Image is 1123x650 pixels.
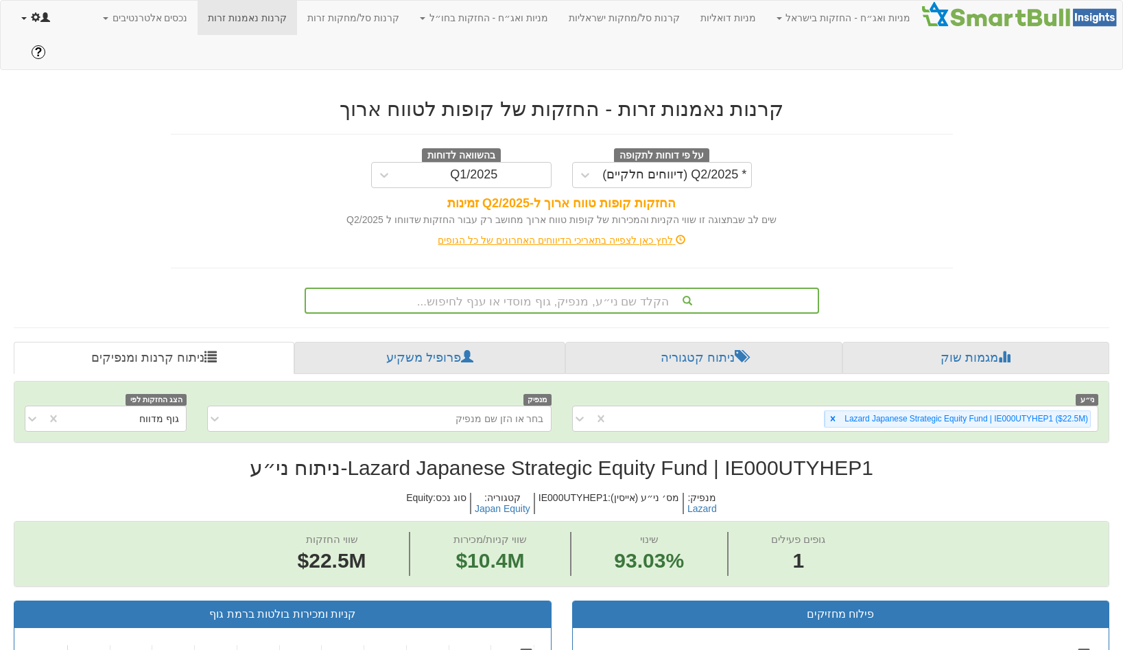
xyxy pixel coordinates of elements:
a: ניתוח קרנות ומנפיקים [14,342,294,375]
span: $22.5M [298,549,366,572]
a: מגמות שוק [842,342,1109,375]
span: ? [35,45,43,59]
a: מניות ואג״ח - החזקות בישראל [766,1,921,35]
h5: מס׳ ני״ע (אייסין) : IE000UTYHEP1 [534,493,683,514]
span: שווי קניות/מכירות [453,533,527,545]
a: פרופיל משקיע [294,342,565,375]
span: על פי דוחות לתקופה [614,148,709,163]
div: שים לב שבתצוגה זו שווי הקניות והמכירות של קופות טווח ארוך מחושב רק עבור החזקות שדווחו ל Q2/2025 [171,213,953,227]
span: גופים פעילים [771,533,825,545]
a: קרנות סל/מחקות זרות [297,1,410,35]
div: Q1/2025 [450,168,497,182]
h5: סוג נכס : Equity [403,493,470,514]
span: מנפיק [523,394,552,406]
h3: פילוח מחזיקים [583,608,1099,620]
h5: מנפיק : [683,493,720,514]
span: בהשוואה לדוחות [422,148,501,163]
h2: קרנות נאמנות זרות - החזקות של קופות לטווח ארוך [171,97,953,120]
div: הקלד שם ני״ע, מנפיק, גוף מוסדי או ענף לחיפוש... [306,289,818,312]
button: Japan Equity [475,504,530,514]
span: הצג החזקות לפי [126,394,186,406]
h2: Lazard Japanese Strategic Equity Fund | IE000UTYHEP1 - ניתוח ני״ע [14,456,1109,479]
a: מניות ואג״ח - החזקות בחו״ל [410,1,558,35]
span: שווי החזקות [306,533,358,545]
button: Lazard [687,504,717,514]
h3: קניות ומכירות בולטות ברמת גוף [25,608,541,620]
a: ? [21,35,56,69]
a: קרנות נאמנות זרות [198,1,297,35]
a: קרנות סל/מחקות ישראליות [558,1,690,35]
span: 93.03% [614,546,684,576]
span: שינוי [640,533,659,545]
h5: קטגוריה : [470,493,534,514]
div: בחר או הזן שם מנפיק [456,412,544,426]
span: ני״ע [1076,394,1098,406]
div: גוף מדווח [139,412,179,426]
div: Lazard Japanese Strategic Equity Fund | IE000UTYHEP1 ‎($22.5M‎)‎ [840,411,1090,427]
span: 1 [771,546,825,576]
a: ניתוח קטגוריה [565,342,842,375]
span: $10.4M [456,549,524,572]
img: Smartbull [921,1,1122,28]
div: החזקות קופות טווח ארוך ל-Q2/2025 זמינות [171,195,953,213]
div: * Q2/2025 (דיווחים חלקיים) [602,168,746,182]
a: מניות דואליות [690,1,766,35]
div: לחץ כאן לצפייה בתאריכי הדיווחים האחרונים של כל הגופים [161,233,963,247]
a: נכסים אלטרנטיבים [93,1,198,35]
